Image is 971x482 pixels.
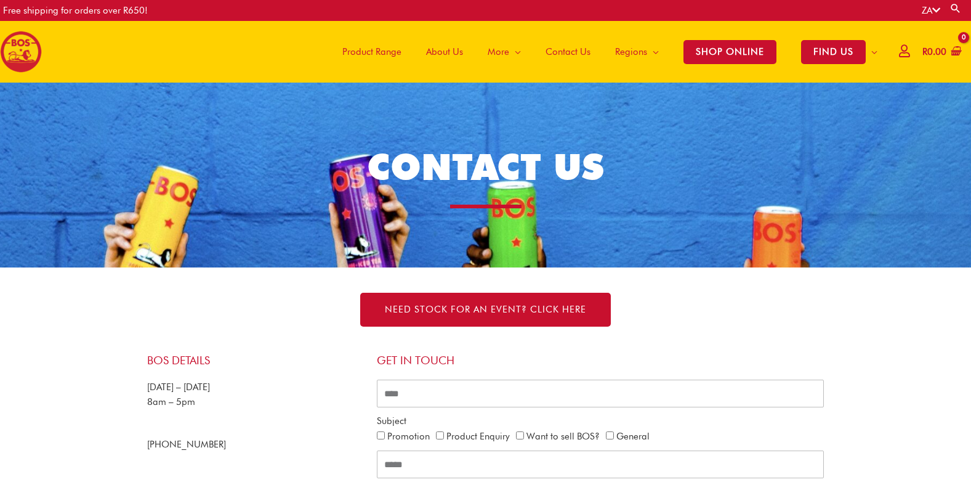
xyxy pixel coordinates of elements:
a: Regions [603,21,671,83]
span: Contact Us [546,33,590,70]
span: [PHONE_NUMBER] [147,439,226,450]
h4: Get in touch [377,354,824,367]
a: Search button [949,2,962,14]
span: Regions [615,33,647,70]
a: SHOP ONLINE [671,21,789,83]
span: [DATE] – [DATE] [147,382,210,393]
span: R [922,46,927,57]
span: FIND US [801,40,866,64]
span: 8am – 5pm [147,396,195,407]
a: About Us [414,21,475,83]
span: NEED STOCK FOR AN EVENT? Click here [385,305,586,314]
label: General [616,431,650,442]
span: About Us [426,33,463,70]
a: Product Range [330,21,414,83]
label: Want to sell BOS? [526,431,600,442]
h4: BOS Details [147,354,365,367]
nav: Site Navigation [321,21,890,83]
span: Product Range [342,33,401,70]
label: Promotion [387,431,430,442]
a: ZA [922,5,940,16]
a: NEED STOCK FOR AN EVENT? Click here [360,293,611,327]
a: More [475,21,533,83]
label: Subject [377,414,406,429]
a: View Shopping Cart, empty [920,38,962,66]
bdi: 0.00 [922,46,946,57]
a: Contact Us [533,21,603,83]
span: SHOP ONLINE [683,40,776,64]
span: More [488,33,509,70]
label: Product Enquiry [446,431,510,442]
h1: CONTACT US [307,142,664,193]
